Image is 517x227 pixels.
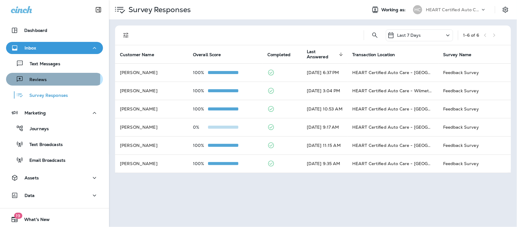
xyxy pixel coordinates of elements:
[6,24,103,36] button: Dashboard
[25,193,35,198] p: Data
[120,29,132,41] button: Filters
[115,100,188,118] td: [PERSON_NAME]
[438,100,511,118] td: Feedback Survey
[438,82,511,100] td: Feedback Survey
[25,46,36,50] p: Inbox
[438,154,511,173] td: Feedback Survey
[193,70,208,75] p: 100%
[193,107,208,111] p: 100%
[193,52,229,57] span: Overall Score
[23,93,68,99] p: Survey Responses
[302,154,347,173] td: [DATE] 9:35 AM
[267,52,298,57] span: Completed
[347,118,438,136] td: HEART Certified Auto Care - [GEOGRAPHIC_DATA]
[193,161,208,166] p: 100%
[413,5,422,14] div: HC
[443,52,479,57] span: Survey Name
[24,61,60,67] p: Text Messages
[426,7,480,12] p: HEART Certified Auto Care
[23,77,47,83] p: Reviews
[352,52,395,57] span: Transaction Location
[24,28,47,33] p: Dashboard
[6,57,103,70] button: Text Messages
[347,136,438,154] td: HEART Certified Auto Care - [GEOGRAPHIC_DATA]
[302,100,347,118] td: [DATE] 10:53 AM
[193,52,221,57] span: Overall Score
[18,217,50,224] span: What's New
[14,213,22,219] span: 19
[267,52,290,57] span: Completed
[23,142,63,148] p: Text Broadcasts
[115,82,188,100] td: [PERSON_NAME]
[193,125,208,130] p: 0%
[25,175,39,180] p: Assets
[438,118,511,136] td: Feedback Survey
[6,189,103,202] button: Data
[193,88,208,93] p: 100%
[302,118,347,136] td: [DATE] 9:17 AM
[302,136,347,154] td: [DATE] 11:15 AM
[369,29,381,41] button: Search Survey Responses
[352,52,403,57] span: Transaction Location
[115,154,188,173] td: [PERSON_NAME]
[443,52,472,57] span: Survey Name
[115,118,188,136] td: [PERSON_NAME]
[500,4,511,15] button: Settings
[6,172,103,184] button: Assets
[381,7,407,12] span: Working as:
[307,49,345,59] span: Last Answered
[6,73,103,86] button: Reviews
[193,143,208,148] p: 100%
[347,154,438,173] td: HEART Certified Auto Care - [GEOGRAPHIC_DATA]
[302,63,347,82] td: [DATE] 6:37 PM
[347,100,438,118] td: HEART Certified Auto Care - [GEOGRAPHIC_DATA]
[115,63,188,82] td: [PERSON_NAME]
[397,33,421,38] p: Last 7 Days
[120,52,162,57] span: Customer Name
[25,110,46,115] p: Marketing
[6,154,103,166] button: Email Broadcasts
[24,126,49,132] p: Journeys
[90,4,107,16] button: Collapse Sidebar
[438,136,511,154] td: Feedback Survey
[6,107,103,119] button: Marketing
[6,213,103,225] button: 19What's New
[463,33,479,38] div: 1 - 6 of 6
[120,52,154,57] span: Customer Name
[347,82,438,100] td: HEART Certified Auto Care - Wilmette
[307,49,337,59] span: Last Answered
[23,158,65,164] p: Email Broadcasts
[438,63,511,82] td: Feedback Survey
[6,42,103,54] button: Inbox
[6,138,103,151] button: Text Broadcasts
[6,122,103,135] button: Journeys
[115,136,188,154] td: [PERSON_NAME]
[347,63,438,82] td: HEART Certified Auto Care - [GEOGRAPHIC_DATA]
[126,5,191,14] p: Survey Responses
[302,82,347,100] td: [DATE] 3:04 PM
[6,89,103,101] button: Survey Responses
